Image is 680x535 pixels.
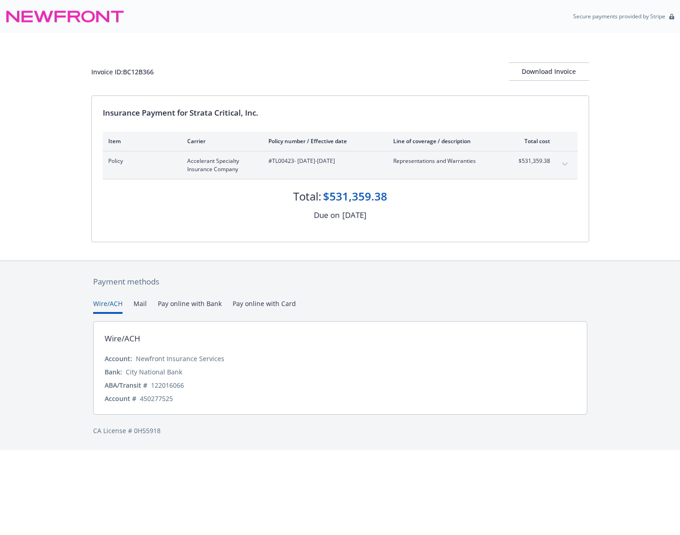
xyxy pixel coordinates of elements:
[140,394,173,403] div: 450277525
[187,137,254,145] div: Carrier
[105,333,140,345] div: Wire/ACH
[509,63,589,80] div: Download Invoice
[187,157,254,173] span: Accelerant Specialty Insurance Company
[393,137,501,145] div: Line of coverage / description
[393,157,501,165] span: Representations and Warranties
[233,299,296,314] button: Pay online with Card
[158,299,222,314] button: Pay online with Bank
[93,276,587,288] div: Payment methods
[557,157,572,172] button: expand content
[105,380,147,390] div: ABA/Transit #
[293,189,321,204] div: Total:
[136,354,224,363] div: Newfront Insurance Services
[126,367,182,377] div: City National Bank
[268,157,379,165] span: #TL00423 - [DATE]-[DATE]
[323,189,387,204] div: $531,359.38
[516,137,550,145] div: Total cost
[103,151,578,179] div: PolicyAccelerant Specialty Insurance Company#TL00423- [DATE]-[DATE]Representations and Warranties...
[134,299,147,314] button: Mail
[91,67,154,77] div: Invoice ID: BC12B366
[314,209,340,221] div: Due on
[105,367,122,377] div: Bank:
[268,137,379,145] div: Policy number / Effective date
[342,209,367,221] div: [DATE]
[93,426,587,435] div: CA License # 0H55918
[509,62,589,81] button: Download Invoice
[105,354,132,363] div: Account:
[151,380,184,390] div: 122016066
[105,394,136,403] div: Account #
[93,299,123,314] button: Wire/ACH
[573,12,665,20] p: Secure payments provided by Stripe
[103,107,578,119] div: Insurance Payment for Strata Critical, Inc.
[108,137,173,145] div: Item
[516,157,550,165] span: $531,359.38
[108,157,173,165] span: Policy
